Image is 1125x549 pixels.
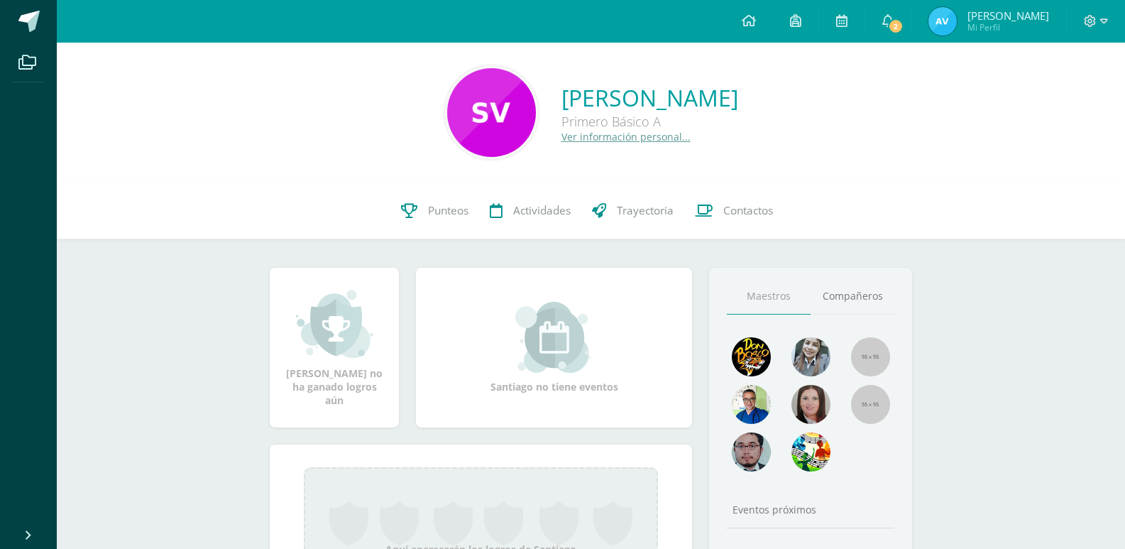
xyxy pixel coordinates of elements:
a: Actividades [479,183,581,239]
img: 006fc35b8430252a8bc000fd6f07cf71.png [447,68,536,157]
img: d0e54f245e8330cebada5b5b95708334.png [732,433,771,472]
div: Eventos próximos [727,503,894,516]
div: [PERSON_NAME] no ha ganado logros aún [284,288,385,407]
img: 55x55 [851,337,890,376]
img: a43eca2235894a1cc1b3d6ce2f11d98a.png [791,433,830,472]
span: Trayectoria [617,203,674,218]
img: 10741f48bcca31577cbcd80b61dad2f3.png [732,385,771,424]
span: Contactos [723,203,773,218]
img: 29fc2a48271e3f3676cb2cb292ff2552.png [732,337,771,376]
img: 45bd7986b8947ad7e5894cbc9b781108.png [791,337,830,376]
img: cc02e32c1be987540174c2eebd267e19.png [928,7,957,36]
span: Mi Perfil [967,21,1049,33]
a: [PERSON_NAME] [561,82,738,113]
a: Trayectoria [581,183,684,239]
span: [PERSON_NAME] [967,9,1049,23]
span: Punteos [428,203,468,218]
span: 2 [888,18,904,34]
a: Punteos [390,183,479,239]
img: event_small.png [515,302,593,373]
img: 55x55 [851,385,890,424]
a: Ver información personal... [561,130,691,143]
a: Compañeros [811,278,894,315]
span: Actividades [513,203,571,218]
img: 67c3d6f6ad1c930a517675cdc903f95f.png [791,385,830,424]
div: Santiago no tiene eventos [483,302,625,393]
div: Primero Básico A [561,113,738,130]
a: Maestros [727,278,811,315]
a: Contactos [684,183,784,239]
img: achievement_small.png [296,288,373,359]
